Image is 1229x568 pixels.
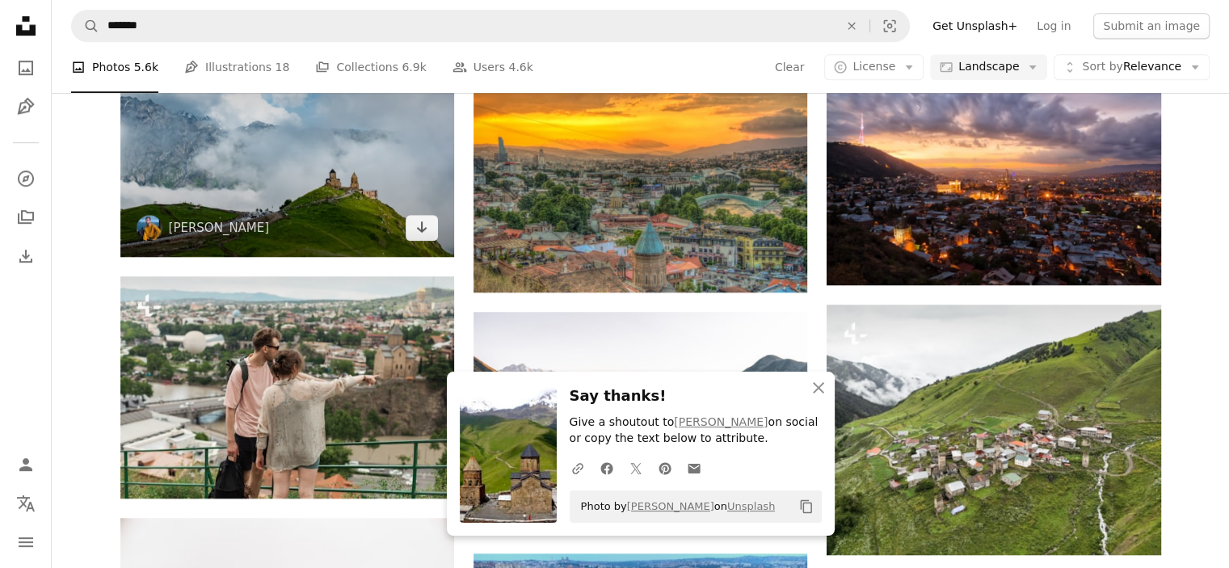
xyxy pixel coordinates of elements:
[10,90,42,123] a: Illustrations
[72,11,99,41] button: Search Unsplash
[930,55,1047,81] button: Landscape
[120,380,454,394] a: a man and a woman standing on top of a hill
[10,52,42,84] a: Photos
[793,493,820,520] button: Copy to clipboard
[627,500,714,512] a: [PERSON_NAME]
[824,55,924,81] button: License
[573,494,776,520] span: Photo by on
[592,452,621,484] a: Share on Facebook
[680,452,709,484] a: Share over email
[508,59,532,77] span: 4.6k
[827,166,1160,180] a: houses under clouds
[621,452,650,484] a: Share on Twitter
[474,90,807,292] img: city with high-rise buildings under orange skies
[71,10,910,42] form: Find visuals sitewide
[774,55,806,81] button: Clear
[1093,13,1210,39] button: Submit an image
[137,215,162,241] img: Go to Timur Kozmenko's profile
[570,385,822,408] h3: Say thanks!
[10,201,42,234] a: Collections
[184,42,289,94] a: Illustrations 18
[727,500,775,512] a: Unsplash
[1054,55,1210,81] button: Sort byRelevance
[834,11,869,41] button: Clear
[1082,61,1122,74] span: Sort by
[674,415,768,428] a: [PERSON_NAME]
[1027,13,1080,39] a: Log in
[452,42,533,94] a: Users 4.6k
[10,162,42,195] a: Explore
[402,59,426,77] span: 6.9k
[10,487,42,520] button: Language
[120,137,454,152] a: green mountains at daytime
[169,220,270,236] a: [PERSON_NAME]
[120,34,454,256] img: green mountains at daytime
[650,452,680,484] a: Share on Pinterest
[10,10,42,45] a: Home — Unsplash
[276,59,290,77] span: 18
[1082,60,1181,76] span: Relevance
[474,183,807,198] a: city with high-rise buildings under orange skies
[120,276,454,499] img: a man and a woman standing on top of a hill
[474,312,807,534] img: aerial photography of houses beside rocky mountains during daytime
[923,13,1027,39] a: Get Unsplash+
[10,448,42,481] a: Log in / Sign up
[827,422,1160,436] a: An aerial view of a small village in the mountains
[406,215,438,241] a: Download
[958,60,1019,76] span: Landscape
[827,305,1160,555] img: An aerial view of a small village in the mountains
[827,62,1160,284] img: houses under clouds
[10,526,42,558] button: Menu
[570,414,822,447] p: Give a shoutout to on social or copy the text below to attribute.
[10,240,42,272] a: Download History
[315,42,426,94] a: Collections 6.9k
[870,11,909,41] button: Visual search
[852,61,895,74] span: License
